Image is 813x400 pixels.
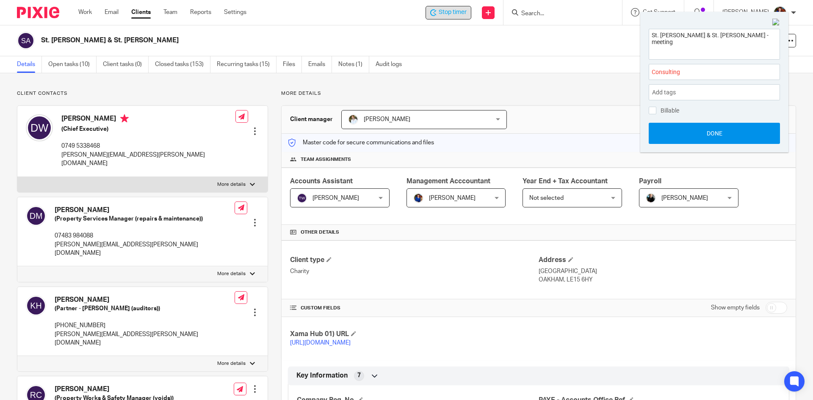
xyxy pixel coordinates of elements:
[348,114,358,124] img: sarah-royle.jpg
[661,195,708,201] span: [PERSON_NAME]
[722,8,769,17] p: [PERSON_NAME]
[281,90,796,97] p: More details
[217,270,246,277] p: More details
[364,116,410,122] span: [PERSON_NAME]
[773,6,787,19] img: Nicole.jpeg
[155,56,210,73] a: Closed tasks (153)
[55,330,235,348] p: [PERSON_NAME][EMAIL_ADDRESS][PERSON_NAME][DOMAIN_NAME]
[55,321,235,330] p: [PHONE_NUMBER]
[539,276,787,284] p: OAKHAM, LE15 6HY
[296,371,348,380] span: Key Information
[539,267,787,276] p: [GEOGRAPHIC_DATA]
[61,151,235,168] p: [PERSON_NAME][EMAIL_ADDRESS][PERSON_NAME][DOMAIN_NAME]
[217,181,246,188] p: More details
[55,215,235,223] h5: (Property Services Manager (repairs & maintenance))
[17,90,268,97] p: Client contacts
[55,232,235,240] p: 07483 984088
[61,142,235,150] p: 0749 5338468
[520,10,597,18] input: Search
[224,8,246,17] a: Settings
[426,6,471,19] div: St. John & St. Anne
[639,178,661,185] span: Payroll
[429,195,476,201] span: [PERSON_NAME]
[439,8,467,17] span: Stop timer
[301,156,351,163] span: Team assignments
[308,56,332,73] a: Emails
[55,240,235,258] p: [PERSON_NAME][EMAIL_ADDRESS][PERSON_NAME][DOMAIN_NAME]
[376,56,408,73] a: Audit logs
[61,125,235,133] h5: (Chief Executive)
[120,114,129,123] i: Primary
[78,8,92,17] a: Work
[290,115,333,124] h3: Client manager
[338,56,369,73] a: Notes (1)
[61,114,235,125] h4: [PERSON_NAME]
[217,56,277,73] a: Recurring tasks (15)
[217,360,246,367] p: More details
[649,123,780,144] button: Done
[55,304,235,313] h5: (Partner - [PERSON_NAME] (auditors))
[103,56,149,73] a: Client tasks (0)
[17,7,59,18] img: Pixie
[406,178,490,185] span: Management Acccountant
[17,32,35,50] img: svg%3E
[413,193,423,203] img: Nicole.jpeg
[55,206,235,215] h4: [PERSON_NAME]
[290,256,539,265] h4: Client type
[288,138,434,147] p: Master code for secure communications and files
[661,108,679,113] span: Billable
[283,56,302,73] a: Files
[290,178,353,185] span: Accounts Assistant
[711,303,760,312] label: Show empty fields
[48,56,97,73] a: Open tasks (10)
[539,256,787,265] h4: Address
[55,295,235,304] h4: [PERSON_NAME]
[297,193,307,203] img: svg%3E
[529,195,564,201] span: Not selected
[41,36,553,45] h2: St. [PERSON_NAME] & St. [PERSON_NAME]
[163,8,177,17] a: Team
[26,206,46,226] img: svg%3E
[190,8,211,17] a: Reports
[290,267,539,276] p: Charity
[290,330,539,339] h4: Xama Hub 01) URL
[290,340,351,346] a: [URL][DOMAIN_NAME]
[523,178,608,185] span: Year End + Tax Accountant
[17,56,42,73] a: Details
[312,195,359,201] span: [PERSON_NAME]
[290,305,539,312] h4: CUSTOM FIELDS
[643,9,675,15] span: Get Support
[26,114,53,141] img: svg%3E
[105,8,119,17] a: Email
[55,385,174,394] h4: [PERSON_NAME]
[357,371,361,380] span: 7
[26,295,46,316] img: svg%3E
[652,86,680,99] span: Add tags
[772,19,780,26] img: Close
[646,193,656,203] img: nicky-partington.jpg
[131,8,151,17] a: Clients
[652,68,758,77] span: Consulting
[649,29,780,57] textarea: St. [PERSON_NAME] & St. [PERSON_NAME] - meeting
[301,229,339,236] span: Other details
